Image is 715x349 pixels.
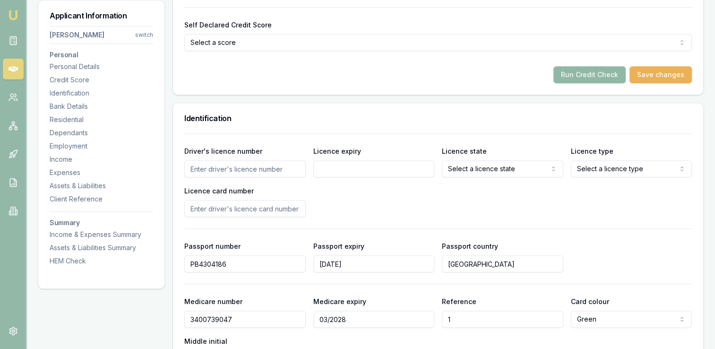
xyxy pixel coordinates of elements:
input: Enter medicare number [184,311,306,328]
input: Enter driver's licence number [184,160,306,177]
button: Save changes [629,66,692,83]
div: Income [50,155,153,164]
div: Income & Expenses Summary [50,230,153,239]
label: Self Declared Credit Score [184,21,272,29]
input: Enter passport country [442,255,563,272]
label: Licence expiry [313,147,361,155]
div: Assets & Liabilities [50,181,153,191]
input: Enter driver's licence card number [184,200,306,217]
label: Licence card number [184,187,254,195]
label: Driver's licence number [184,147,262,155]
div: Personal Details [50,62,153,71]
label: Medicare number [184,297,242,305]
div: Dependants [50,128,153,138]
div: Credit Score [50,75,153,85]
div: Expenses [50,168,153,177]
div: Employment [50,141,153,151]
label: Card colour [571,297,609,305]
button: Run Credit Check [553,66,626,83]
div: [PERSON_NAME] [50,30,104,40]
label: Reference [442,297,476,305]
div: Residential [50,115,153,124]
input: Enter passport number [184,255,306,272]
img: emu-icon-u.png [8,9,19,21]
h3: Summary [50,219,153,226]
div: switch [135,31,153,39]
h3: Identification [184,114,692,122]
label: Passport number [184,242,241,250]
label: Passport expiry [313,242,364,250]
label: Medicare expiry [313,297,366,305]
label: Licence type [571,147,613,155]
h3: Applicant Information [50,12,153,19]
label: Licence state [442,147,487,155]
div: Bank Details [50,102,153,111]
label: Passport country [442,242,498,250]
h3: Personal [50,52,153,58]
input: Enter medicare reference [442,311,563,328]
div: HEM Check [50,256,153,266]
div: Assets & Liabilities Summary [50,243,153,253]
div: Identification [50,88,153,98]
div: Client Reference [50,194,153,204]
label: Middle initial [184,337,227,345]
